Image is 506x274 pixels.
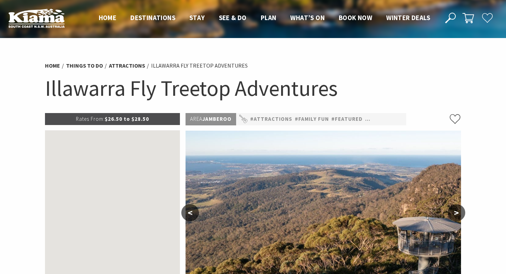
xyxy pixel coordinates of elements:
[339,13,372,22] span: Book now
[76,116,105,122] span: Rates From:
[219,13,247,22] span: See & Do
[250,115,292,124] a: #Attractions
[365,115,410,124] a: #Nature Walks
[45,113,180,125] p: $26.50 to $28.50
[448,204,465,221] button: >
[331,115,363,124] a: #Featured
[386,13,430,22] span: Winter Deals
[186,113,236,125] p: Jamberoo
[99,13,117,22] span: Home
[190,116,202,122] span: Area
[45,62,60,69] a: Home
[109,62,145,69] a: Attractions
[181,204,199,221] button: <
[45,74,461,102] h1: Illawarra Fly Treetop Adventures
[261,13,277,22] span: Plan
[151,61,248,70] li: Illawarra Fly Treetop Adventures
[290,13,325,22] span: What’s On
[8,8,65,28] img: Kiama Logo
[66,62,103,69] a: Things To Do
[189,13,205,22] span: Stay
[295,115,329,124] a: #Family Fun
[130,13,175,22] span: Destinations
[92,12,437,24] nav: Main Menu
